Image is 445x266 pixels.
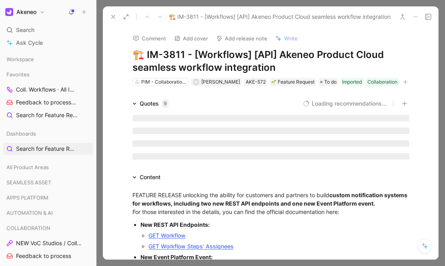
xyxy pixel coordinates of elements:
[140,99,168,108] div: Quotes
[129,172,164,182] div: Content
[129,33,170,44] button: Comment
[303,99,387,108] button: Loading recommendations...
[284,35,298,42] span: Write
[270,78,316,86] div: 🌱Feature Request
[16,239,83,247] span: NEW VoC Studios / Collaboration
[3,109,93,121] a: Search for Feature Requests
[3,176,93,188] div: SEAMLESS ASSET
[6,55,34,63] span: Workspace
[212,33,271,44] button: Add release note
[324,78,337,86] span: To do
[148,232,186,239] a: GET Workflow
[3,192,93,204] div: APPS PLATFORM
[3,161,93,176] div: All Product Areas
[3,6,47,18] button: AkeneoAkeneo
[6,194,48,202] span: APPS PLATFORM
[3,176,93,191] div: SEAMLESS ASSET
[271,80,276,84] img: 🌱
[16,145,76,153] span: Search for Feature Requests
[3,128,93,140] div: Dashboards
[170,33,212,44] button: Add cover
[3,84,93,96] a: Coll. Workflows · All IMs
[132,191,409,216] div: FEATURE RELEASE unlocking the ability for customers and partners to build For those interested in...
[16,25,34,35] span: Search
[132,192,409,207] strong: custom notification systems for workflows, including two new REST API endpoints and one new Event...
[16,111,79,120] span: Search for Feature Requests
[3,207,93,221] div: AUTOMATION & AI
[319,78,338,86] div: To do
[3,53,93,65] div: Workspace
[3,237,93,249] a: NEW VoC Studios / Collaboration
[3,250,93,262] a: Feedback to process
[3,143,93,155] a: Search for Feature Requests
[3,68,93,80] div: Favorites
[169,12,391,22] span: 🏗️ IM-3811 - [Workflows] [API] Akeneo Product Cloud seamless workflow integration
[201,79,240,85] span: [PERSON_NAME]
[342,78,362,86] div: Imported
[16,252,71,260] span: Feedback to process
[3,192,93,206] div: APPS PLATFORM
[272,33,301,44] button: Write
[6,178,51,186] span: SEAMLESS ASSET
[5,8,13,16] img: Akeneo
[140,172,160,182] div: Content
[140,221,210,228] strong: New REST API Endpoints:
[367,78,397,86] div: Collaboration
[6,224,50,232] span: COLLABORATION
[3,161,93,173] div: All Product Areas
[141,78,186,86] div: PIM - Collaboration Workflows
[3,207,93,219] div: AUTOMATION & AI
[3,128,93,155] div: DashboardsSearch for Feature Requests
[6,70,30,78] span: Favorites
[16,86,79,94] span: Coll. Workflows · All IMs
[16,8,36,16] h1: Akeneo
[148,243,234,250] a: GET Workflow Steps' Assignees
[132,48,409,74] h1: 🏗️ IM-3811 - [Workflows] [API] Akeneo Product Cloud seamless workflow integration
[140,254,212,260] strong: New Event Platform Event:
[3,96,93,108] a: Feedback to processCOLLABORATION
[3,222,93,234] div: COLLABORATION
[16,38,43,48] span: Ask Cycle
[246,78,266,86] div: AKE-572
[162,100,168,108] div: 9
[129,99,172,108] div: Quotes9
[6,209,53,217] span: AUTOMATION & AI
[3,24,93,36] div: Search
[16,98,78,107] span: Feedback to process
[3,37,93,49] a: Ask Cycle
[6,163,49,171] span: All Product Areas
[6,130,36,138] span: Dashboards
[271,78,315,86] div: Feature Request
[194,80,198,84] div: A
